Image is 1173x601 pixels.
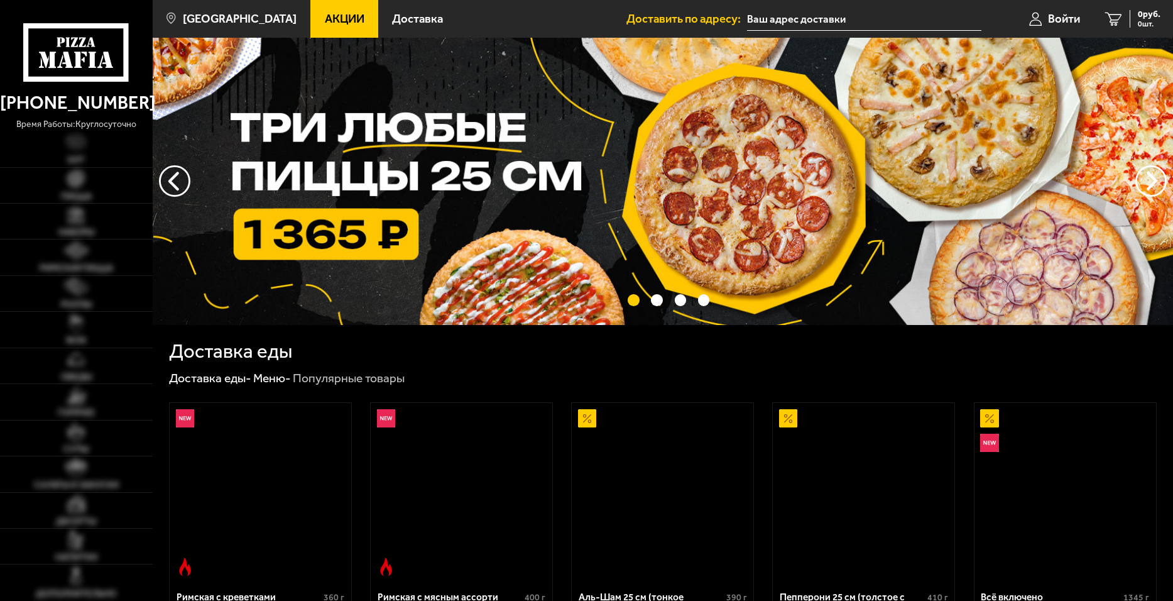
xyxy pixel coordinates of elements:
[55,553,97,562] span: Напитки
[779,409,797,427] img: Акционный
[61,373,92,382] span: Обеды
[675,294,687,306] button: точки переключения
[572,403,753,582] a: АкционныйАль-Шам 25 см (тонкое тесто)
[974,403,1156,582] a: АкционныйНовинкаВсё включено
[773,403,954,582] a: АкционныйПепперони 25 см (толстое с сыром)
[1135,165,1167,197] button: предыдущий
[980,409,998,427] img: Акционный
[61,192,92,201] span: Пицца
[1138,10,1160,19] span: 0 руб.
[36,590,116,598] span: Дополнительно
[371,403,552,582] a: НовинкаОстрое блюдоРимская с мясным ассорти
[61,300,92,309] span: Роллы
[56,517,96,526] span: Десерты
[40,264,113,273] span: Римская пицца
[626,13,747,25] span: Доставить по адресу:
[159,165,190,197] button: следующий
[63,445,89,454] span: Супы
[698,294,710,306] button: точки переключения
[183,13,297,25] span: [GEOGRAPHIC_DATA]
[980,434,998,452] img: Новинка
[176,558,194,576] img: Острое блюдо
[58,228,94,237] span: Наборы
[651,294,663,306] button: точки переключения
[377,409,395,427] img: Новинка
[325,13,364,25] span: Акции
[1048,13,1080,25] span: Войти
[169,371,251,385] a: Доставка еды-
[1138,20,1160,28] span: 0 шт.
[253,371,291,385] a: Меню-
[170,403,351,582] a: НовинкаОстрое блюдоРимская с креветками
[34,481,119,490] span: Салаты и закуски
[628,294,640,306] button: точки переключения
[578,409,596,427] img: Акционный
[392,13,443,25] span: Доставка
[58,409,95,417] span: Горячее
[66,336,87,345] span: WOK
[67,156,85,165] span: Хит
[176,409,194,427] img: Новинка
[169,341,292,361] h1: Доставка еды
[293,370,405,386] div: Популярные товары
[377,558,395,576] img: Острое блюдо
[747,8,981,31] input: Ваш адрес доставки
